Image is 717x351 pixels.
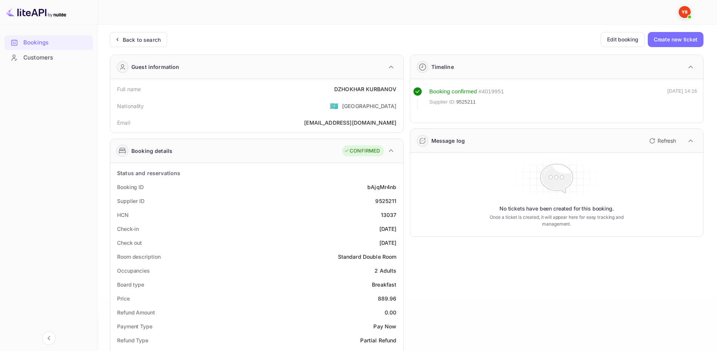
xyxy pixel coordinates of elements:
[379,239,397,247] div: [DATE]
[429,98,456,106] span: Supplier ID:
[499,205,614,212] p: No tickets have been created for this booking.
[373,322,396,330] div: Pay Now
[23,38,89,47] div: Bookings
[131,63,180,71] div: Guest information
[375,197,396,205] div: 9525211
[367,183,396,191] div: bAjqMr4nb
[658,137,676,145] p: Refresh
[117,239,142,247] div: Check out
[385,308,397,316] div: 0.00
[645,135,679,147] button: Refresh
[117,322,152,330] div: Payment Type
[117,295,130,302] div: Price
[117,267,150,275] div: Occupancies
[5,35,93,49] a: Bookings
[123,36,161,44] div: Back to search
[601,32,645,47] button: Edit booking
[374,267,396,275] div: 2 Adults
[378,295,397,302] div: 889.96
[679,6,691,18] img: Yandex Support
[304,119,396,127] div: [EMAIL_ADDRESS][DOMAIN_NAME]
[648,32,703,47] button: Create new ticket
[131,147,172,155] div: Booking details
[344,147,380,155] div: CONFIRMED
[338,253,397,261] div: Standard Double Room
[478,87,504,96] div: # 4019951
[667,87,697,109] div: [DATE] 14:16
[431,137,465,145] div: Message log
[431,63,454,71] div: Timeline
[342,102,397,110] div: [GEOGRAPHIC_DATA]
[117,85,141,93] div: Full name
[5,35,93,50] div: Bookings
[117,169,180,177] div: Status and reservations
[381,211,397,219] div: 13037
[330,99,338,113] span: United States
[117,119,130,127] div: Email
[117,211,129,219] div: HCN
[6,6,66,18] img: LiteAPI logo
[379,225,397,233] div: [DATE]
[429,87,477,96] div: Booking confirmed
[360,336,396,344] div: Partial Refund
[117,308,155,316] div: Refund Amount
[334,85,397,93] div: DZHOKHAR KURBANOV
[117,183,144,191] div: Booking ID
[117,197,145,205] div: Supplier ID
[117,281,144,288] div: Board type
[117,336,148,344] div: Refund Type
[478,214,635,227] p: Once a ticket is created, it will appear here for easy tracking and management.
[372,281,396,288] div: Breakfast
[23,53,89,62] div: Customers
[42,331,56,345] button: Collapse navigation
[117,253,160,261] div: Room description
[5,50,93,64] a: Customers
[117,225,139,233] div: Check-in
[5,50,93,65] div: Customers
[117,102,144,110] div: Nationality
[456,98,476,106] span: 9525211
